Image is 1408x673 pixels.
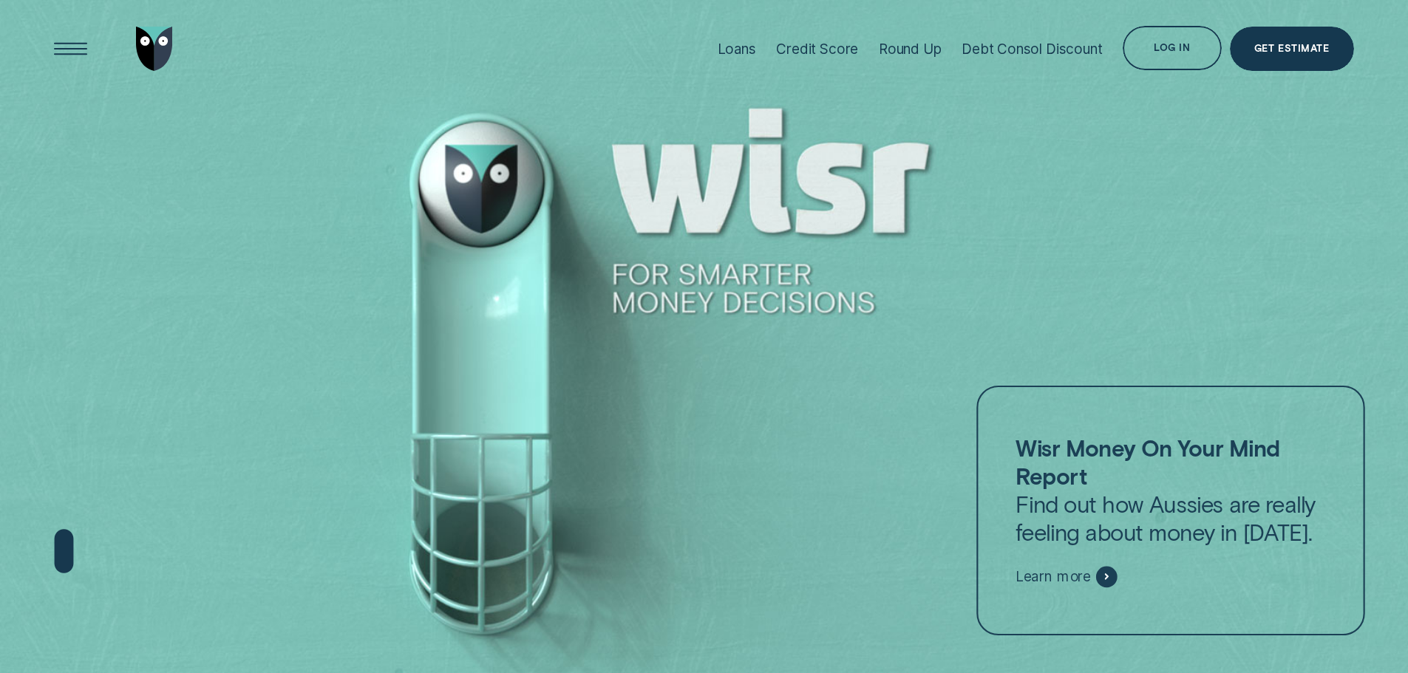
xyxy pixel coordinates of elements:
div: Round Up [879,41,942,58]
strong: Wisr Money On Your Mind Report [1016,434,1280,490]
div: Credit Score [776,41,858,58]
a: Get Estimate [1230,27,1354,71]
span: Learn more [1016,567,1091,585]
p: Find out how Aussies are really feeling about money in [DATE]. [1016,434,1327,547]
div: Debt Consol Discount [962,41,1102,58]
div: Loans [718,41,756,58]
img: Wisr [136,27,173,71]
a: Wisr Money On Your Mind ReportFind out how Aussies are really feeling about money in [DATE].Learn... [977,386,1366,635]
button: Open Menu [49,27,93,71]
button: Log in [1123,26,1221,70]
